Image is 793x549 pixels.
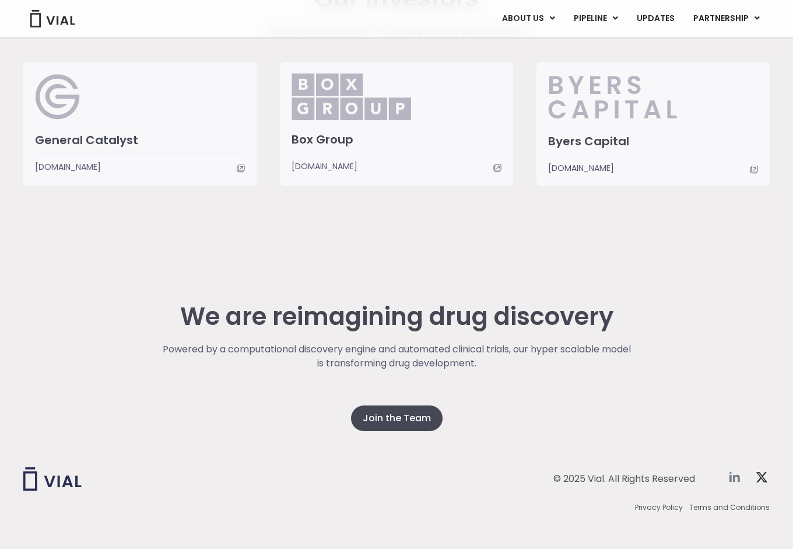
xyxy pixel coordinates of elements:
span: [DOMAIN_NAME] [548,162,614,174]
a: Join the Team [351,405,443,431]
img: Vial Logo [29,10,76,27]
a: PARTNERSHIPMenu Toggle [684,9,769,29]
a: [DOMAIN_NAME] [35,160,245,173]
a: UPDATES [627,9,683,29]
img: General Catalyst Logo [35,74,81,120]
p: Powered by a computational discovery engine and automated clinical trials, our hyper scalable mod... [161,342,633,370]
a: Privacy Policy [635,502,683,513]
a: Terms and Conditions [689,502,770,513]
img: Vial logo wih "Vial" spelled out [23,467,82,491]
span: Join the Team [363,411,431,425]
div: © 2025 Vial. All Rights Reserved [553,473,695,485]
a: [DOMAIN_NAME] [548,162,758,174]
a: [DOMAIN_NAME] [292,160,501,173]
span: [DOMAIN_NAME] [292,160,357,173]
a: ABOUT USMenu Toggle [493,9,564,29]
span: [DOMAIN_NAME] [35,160,101,173]
h3: General Catalyst [35,132,245,148]
h3: Box Group [292,132,501,147]
img: Byers_Capital.svg [548,74,724,120]
h2: We are reimagining drug discovery [161,303,633,331]
a: PIPELINEMenu Toggle [564,9,627,29]
h3: Byers Capital [548,134,758,149]
img: Box_Group.png [292,74,411,120]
